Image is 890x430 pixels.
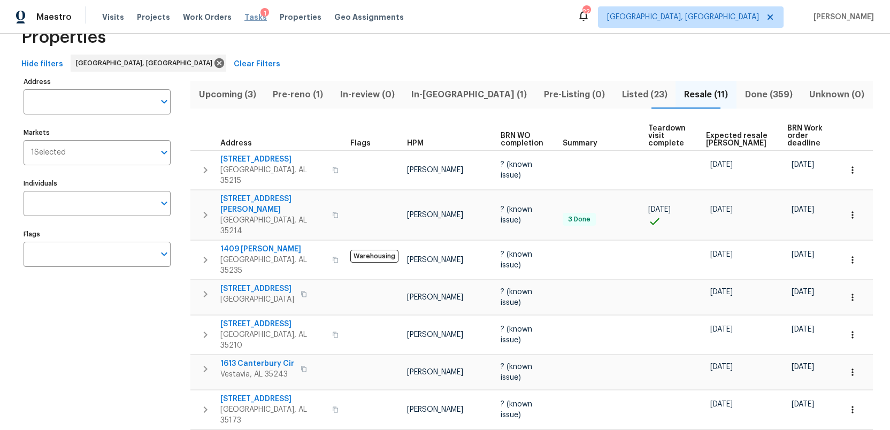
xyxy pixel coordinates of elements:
[24,79,171,85] label: Address
[407,331,463,339] span: [PERSON_NAME]
[157,196,172,211] button: Open
[710,206,733,213] span: [DATE]
[682,87,730,102] span: Resale (11)
[271,87,326,102] span: Pre-reno (1)
[648,206,671,213] span: [DATE]
[501,251,532,269] span: ? (known issue)
[582,6,590,17] div: 22
[501,206,532,224] span: ? (known issue)
[220,319,326,329] span: [STREET_ADDRESS]
[229,55,285,74] button: Clear Filters
[234,58,280,71] span: Clear Filters
[137,12,170,22] span: Projects
[24,231,171,237] label: Flags
[220,255,326,276] span: [GEOGRAPHIC_DATA], AL 35235
[220,244,326,255] span: 1409 [PERSON_NAME]
[407,166,463,174] span: [PERSON_NAME]
[501,326,532,344] span: ? (known issue)
[260,8,269,19] div: 1
[407,294,463,301] span: [PERSON_NAME]
[710,363,733,371] span: [DATE]
[792,251,814,258] span: [DATE]
[24,129,171,136] label: Markets
[334,12,404,22] span: Geo Assignments
[710,401,733,408] span: [DATE]
[350,250,398,263] span: Warehousing
[710,288,733,296] span: [DATE]
[157,94,172,109] button: Open
[220,369,294,380] span: Vestavia, AL 35243
[501,132,544,147] span: BRN WO completion
[792,206,814,213] span: [DATE]
[220,329,326,351] span: [GEOGRAPHIC_DATA], AL 35210
[620,87,670,102] span: Listed (23)
[71,55,226,72] div: [GEOGRAPHIC_DATA], [GEOGRAPHIC_DATA]
[710,326,733,333] span: [DATE]
[197,87,258,102] span: Upcoming (3)
[407,368,463,376] span: [PERSON_NAME]
[501,161,532,179] span: ? (known issue)
[410,87,530,102] span: In-[GEOGRAPHIC_DATA] (1)
[710,161,733,168] span: [DATE]
[607,12,759,22] span: [GEOGRAPHIC_DATA], [GEOGRAPHIC_DATA]
[220,140,252,147] span: Address
[542,87,607,102] span: Pre-Listing (0)
[31,148,66,157] span: 1 Selected
[407,256,463,264] span: [PERSON_NAME]
[220,283,294,294] span: [STREET_ADDRESS]
[792,363,814,371] span: [DATE]
[710,251,733,258] span: [DATE]
[220,358,294,369] span: 1613 Canterbury Cir
[407,140,424,147] span: HPM
[792,401,814,408] span: [DATE]
[648,125,688,147] span: Teardown visit complete
[792,326,814,333] span: [DATE]
[220,394,326,404] span: [STREET_ADDRESS]
[76,58,217,68] span: [GEOGRAPHIC_DATA], [GEOGRAPHIC_DATA]
[792,288,814,296] span: [DATE]
[706,132,769,147] span: Expected resale [PERSON_NAME]
[220,404,326,426] span: [GEOGRAPHIC_DATA], AL 35173
[407,406,463,413] span: [PERSON_NAME]
[564,215,595,224] span: 3 Done
[501,401,532,419] span: ? (known issue)
[350,140,371,147] span: Flags
[280,12,321,22] span: Properties
[21,32,106,43] span: Properties
[501,288,532,306] span: ? (known issue)
[183,12,232,22] span: Work Orders
[787,125,823,147] span: BRN Work order deadline
[24,180,171,187] label: Individuals
[792,161,814,168] span: [DATE]
[220,215,326,236] span: [GEOGRAPHIC_DATA], AL 35214
[21,58,63,71] span: Hide filters
[220,194,326,215] span: [STREET_ADDRESS][PERSON_NAME]
[102,12,124,22] span: Visits
[220,154,326,165] span: [STREET_ADDRESS]
[157,247,172,262] button: Open
[17,55,67,74] button: Hide filters
[244,13,267,21] span: Tasks
[36,12,72,22] span: Maestro
[809,12,874,22] span: [PERSON_NAME]
[501,363,532,381] span: ? (known issue)
[338,87,397,102] span: In-review (0)
[407,211,463,219] span: [PERSON_NAME]
[563,140,597,147] span: Summary
[220,294,294,305] span: [GEOGRAPHIC_DATA]
[220,165,326,186] span: [GEOGRAPHIC_DATA], AL 35215
[808,87,867,102] span: Unknown (0)
[743,87,795,102] span: Done (359)
[157,145,172,160] button: Open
